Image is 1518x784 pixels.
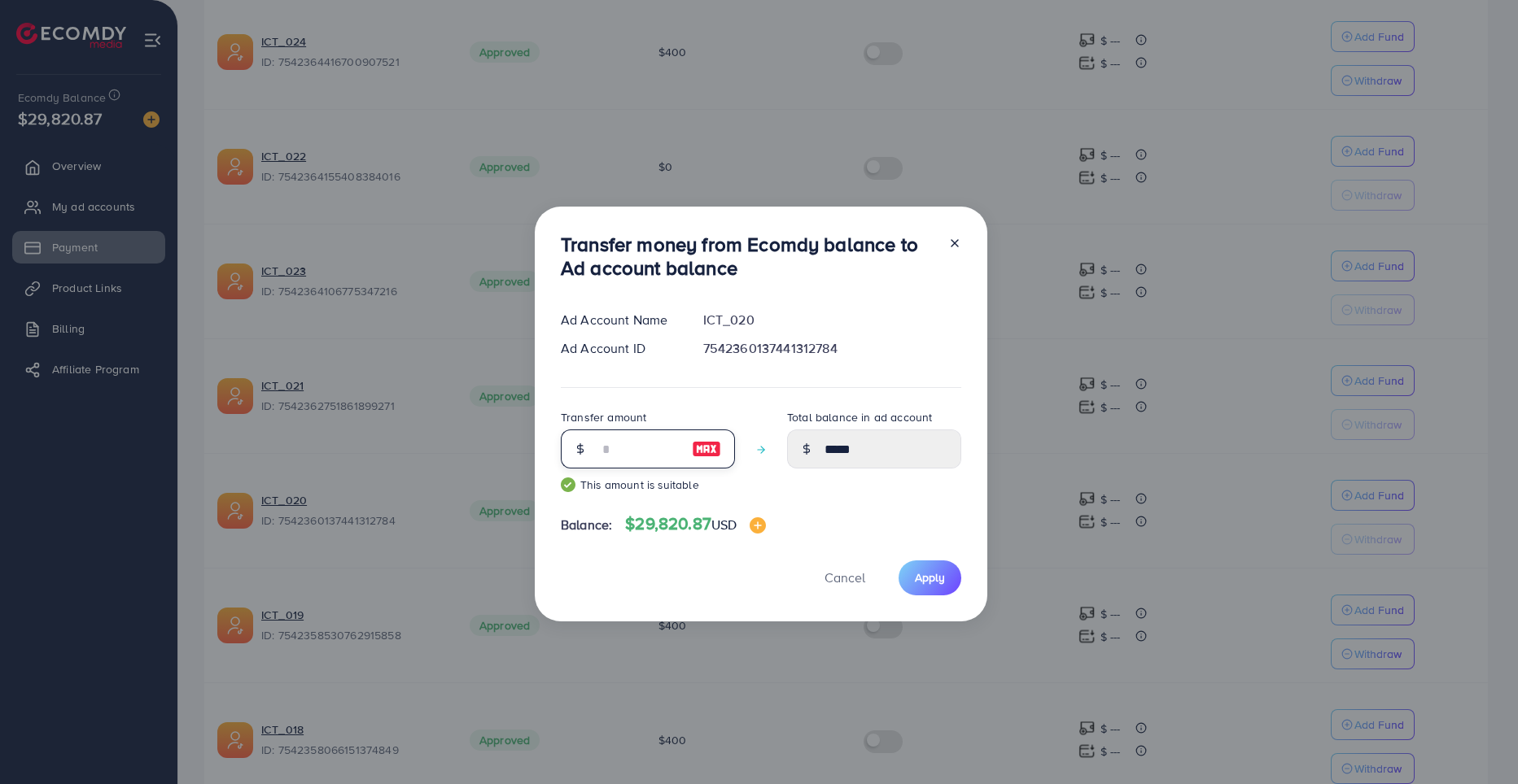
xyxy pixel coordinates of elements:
[561,516,612,534] span: Balance:
[690,339,974,358] div: 7542360137441312784
[692,439,721,459] img: image
[548,339,690,358] div: Ad Account ID
[625,514,766,534] h4: $29,820.87
[690,311,974,329] div: ICT_020
[804,560,886,595] button: Cancel
[915,569,945,586] span: Apply
[561,477,735,493] small: This amount is suitable
[561,233,935,280] h3: Transfer money from Ecomdy balance to Ad account balance
[899,560,961,595] button: Apply
[548,311,690,329] div: Ad Account Name
[750,517,766,534] img: image
[561,477,575,492] img: guide
[787,409,932,425] label: Total balance in ad account
[711,516,737,534] span: USD
[561,409,646,425] label: Transfer amount
[1449,711,1506,772] iframe: Chat
[825,568,865,586] span: Cancel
